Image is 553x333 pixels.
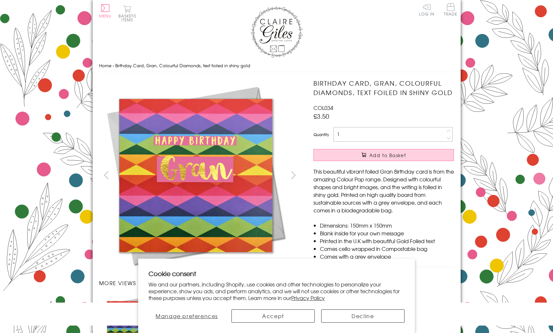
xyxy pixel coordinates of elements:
[320,229,454,237] li: Blank inside for your own message
[313,112,329,121] span: £3.50
[369,152,406,158] span: Add to Basket
[113,62,114,69] span: ›
[148,269,405,278] h2: Cookie consent
[121,13,136,23] span: 0 items
[313,79,454,97] h1: Birthday Card, Gran, Colourful Diamonds, text foiled in shiny gold
[286,168,301,182] button: next
[148,281,405,301] p: We and our partners, including Shopify, use cookies and other technologies to personalize your ex...
[115,62,250,69] span: Birthday Card, Gran, Colourful Diamonds, text foiled in shiny gold
[291,294,325,302] a: Privacy Policy
[99,4,112,18] button: Menu
[419,3,435,16] a: Log In
[231,309,315,323] button: Accept
[99,13,112,19] span: Menu
[321,309,405,323] button: Decline
[99,168,114,182] button: prev
[313,104,333,112] span: COL034
[444,3,457,17] a: Trade
[156,312,218,320] span: Manage preferences
[320,245,454,252] li: Comes cello wrapped in Compostable bag
[118,5,136,22] button: Basket0 items
[99,59,454,72] nav: breadcrumbs
[313,167,454,214] p: This beautiful vibrant foiled Gran Birthday card is from the amazing Colour Pop range. Designed w...
[301,79,494,273] img: Birthday Card, Gran, Colourful Diamonds, text foiled in shiny gold
[99,62,111,69] a: Home
[320,252,454,260] li: Comes with a grey envelope
[313,149,454,161] button: Add to Basket
[320,221,454,229] li: Dimensions: 150mm x 150mm
[444,3,457,16] span: Trade
[99,279,301,287] h3: More views
[148,309,225,323] button: Manage preferences
[313,132,329,137] label: Quantity
[251,6,302,58] img: Claire Giles Greetings Cards
[320,237,454,245] li: Printed in the U.K with beautiful Gold Foiled text
[99,79,292,273] img: Birthday Card, Gran, Colourful Diamonds, text foiled in shiny gold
